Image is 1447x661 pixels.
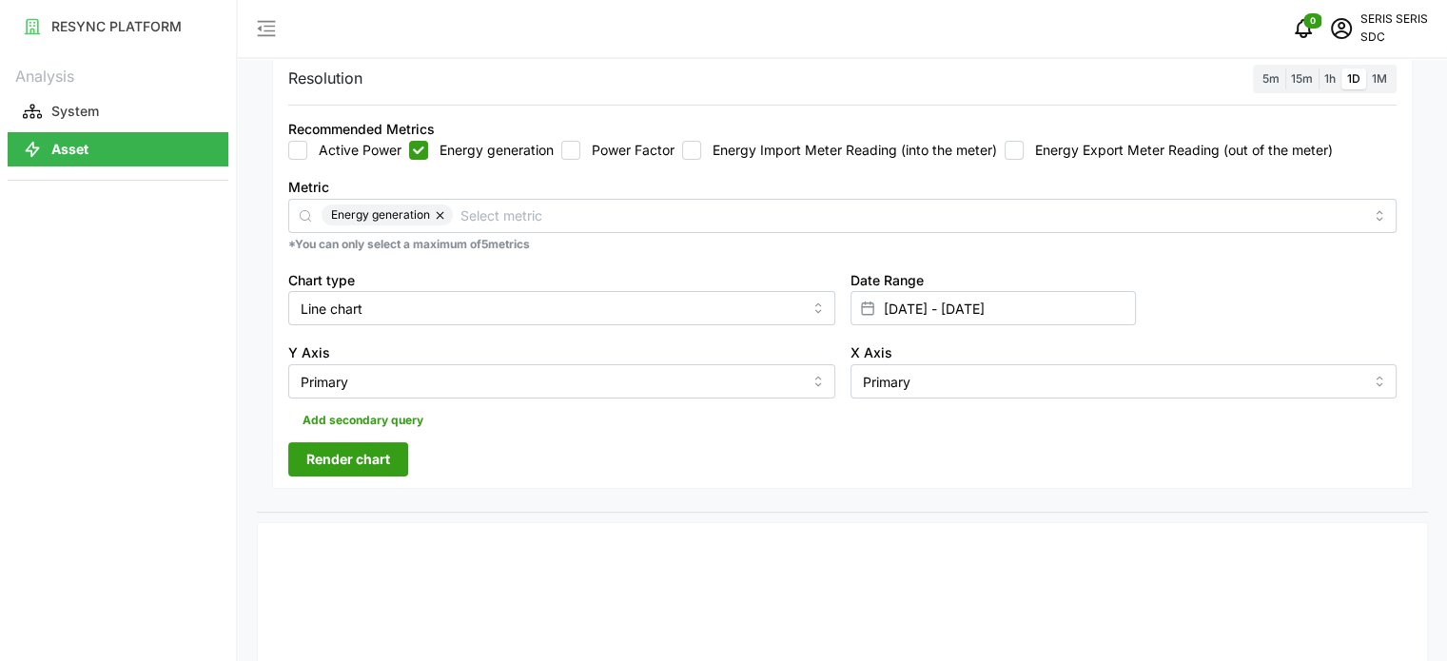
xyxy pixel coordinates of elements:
[8,132,228,166] button: Asset
[288,364,835,399] input: Select Y axis
[580,141,675,160] label: Power Factor
[288,291,835,325] input: Select chart type
[1310,14,1316,28] span: 0
[8,8,228,46] a: RESYNC PLATFORM
[460,204,1363,225] input: Select metric
[8,61,228,88] p: Analysis
[51,140,88,159] p: Asset
[8,94,228,128] button: System
[288,406,438,435] button: Add secondary query
[1360,10,1428,29] p: SERIS SERIS
[1291,71,1313,86] span: 15m
[1262,71,1280,86] span: 5m
[1360,29,1428,47] p: SDC
[288,177,329,198] label: Metric
[1324,71,1336,86] span: 1h
[1347,71,1360,86] span: 1D
[306,443,390,476] span: Render chart
[1024,141,1333,160] label: Energy Export Meter Reading (out of the meter)
[288,119,435,140] div: Recommended Metrics
[428,141,554,160] label: Energy generation
[303,407,423,434] span: Add secondary query
[51,102,99,121] p: System
[8,130,228,168] a: Asset
[8,92,228,130] a: System
[851,342,892,363] label: X Axis
[1322,10,1360,48] button: schedule
[288,442,408,476] button: Render chart
[307,141,401,160] label: Active Power
[851,291,1136,325] input: Select date range
[1284,10,1322,48] button: notifications
[51,17,182,36] p: RESYNC PLATFORM
[701,141,997,160] label: Energy Import Meter Reading (into the meter)
[8,10,228,44] button: RESYNC PLATFORM
[331,204,430,225] span: Energy generation
[288,342,330,363] label: Y Axis
[257,48,1428,513] div: Settings
[1372,71,1387,86] span: 1M
[288,67,362,90] p: Resolution
[851,364,1398,399] input: Select X axis
[288,270,355,291] label: Chart type
[288,237,1397,253] p: *You can only select a maximum of 5 metrics
[851,270,924,291] label: Date Range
